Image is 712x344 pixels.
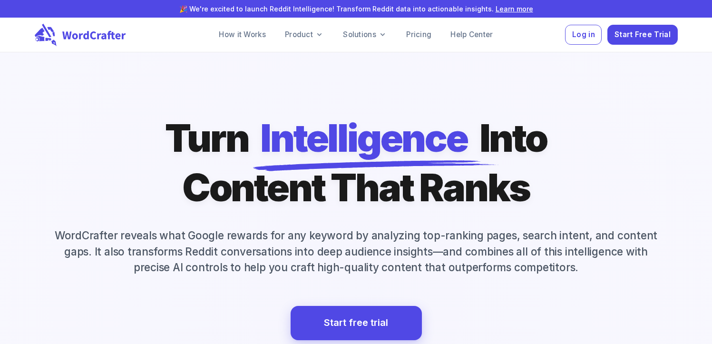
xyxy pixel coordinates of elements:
button: Start Free Trial [607,25,677,45]
p: WordCrafter reveals what Google rewards for any keyword by analyzing top-ranking pages, search in... [35,227,678,275]
button: Log in [565,25,602,45]
span: Log in [572,29,595,41]
a: Learn more [496,5,533,13]
a: Solutions [335,25,395,44]
a: Help Center [443,25,500,44]
a: Pricing [399,25,439,44]
p: 🎉 We're excited to launch Reddit Intelligence! Transform Reddit data into actionable insights. [15,4,697,14]
a: How it Works [211,25,273,44]
a: Product [277,25,332,44]
a: Start free trial [324,315,388,331]
h1: Turn Into Content That Ranks [165,113,547,212]
span: Start Free Trial [614,29,671,41]
span: Intelligence [260,113,468,163]
a: Start free trial [291,306,422,340]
